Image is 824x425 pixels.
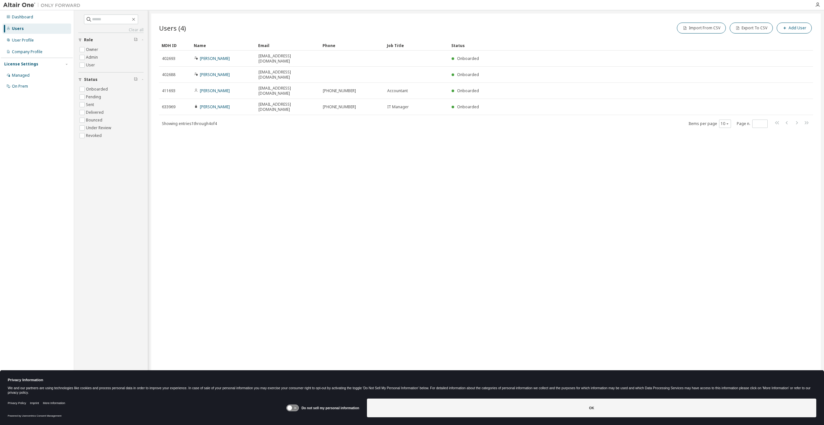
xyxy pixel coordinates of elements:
div: License Settings [4,62,38,67]
span: [EMAIL_ADDRESS][DOMAIN_NAME] [258,53,317,64]
span: [PHONE_NUMBER] [323,104,356,110]
div: User Profile [12,38,34,43]
label: Delivered [86,109,105,116]
div: Company Profile [12,49,42,54]
span: Onboarded [457,72,479,77]
span: 411693 [162,88,175,93]
button: Add User [777,23,812,34]
button: Export To CSV [730,23,773,34]
label: Admin [86,53,99,61]
img: Altair One [3,2,84,8]
button: Role [78,33,144,47]
span: Page n. [737,120,768,128]
span: Onboarded [457,88,479,93]
button: Import From CSV [677,23,726,34]
div: Job Title [387,40,446,51]
button: 10 [721,121,729,126]
a: [PERSON_NAME] [200,72,230,77]
div: Name [194,40,253,51]
div: Status [451,40,780,51]
a: [PERSON_NAME] [200,88,230,93]
a: Clear all [78,27,144,33]
label: Revoked [86,132,103,140]
span: Onboarded [457,56,479,61]
a: [PERSON_NAME] [200,56,230,61]
button: Status [78,72,144,87]
div: Managed [12,73,30,78]
label: Sent [86,101,95,109]
span: Onboarded [457,104,479,110]
span: Clear filter [134,77,138,82]
label: User [86,61,96,69]
span: Showing entries 1 through 4 of 4 [162,121,217,126]
a: [PERSON_NAME] [200,104,230,110]
span: IT Manager [387,104,409,110]
span: [EMAIL_ADDRESS][DOMAIN_NAME] [258,102,317,112]
div: Phone [323,40,382,51]
span: 402693 [162,56,175,61]
label: Pending [86,93,102,101]
div: Dashboard [12,14,33,20]
span: Status [84,77,98,82]
span: 633969 [162,104,175,110]
span: Role [84,37,93,43]
span: Items per page [688,120,731,128]
span: [EMAIL_ADDRESS][DOMAIN_NAME] [258,86,317,96]
span: [EMAIL_ADDRESS][DOMAIN_NAME] [258,70,317,80]
label: Under Review [86,124,112,132]
div: On Prem [12,84,28,89]
label: Owner [86,46,99,53]
span: Users (4) [159,24,186,33]
label: Bounced [86,116,104,124]
span: [PHONE_NUMBER] [323,88,356,93]
span: 402688 [162,72,175,77]
span: Accountant [387,88,408,93]
div: Email [258,40,317,51]
label: Onboarded [86,85,109,93]
div: Users [12,26,24,31]
div: MDH ID [162,40,189,51]
span: Clear filter [134,37,138,43]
